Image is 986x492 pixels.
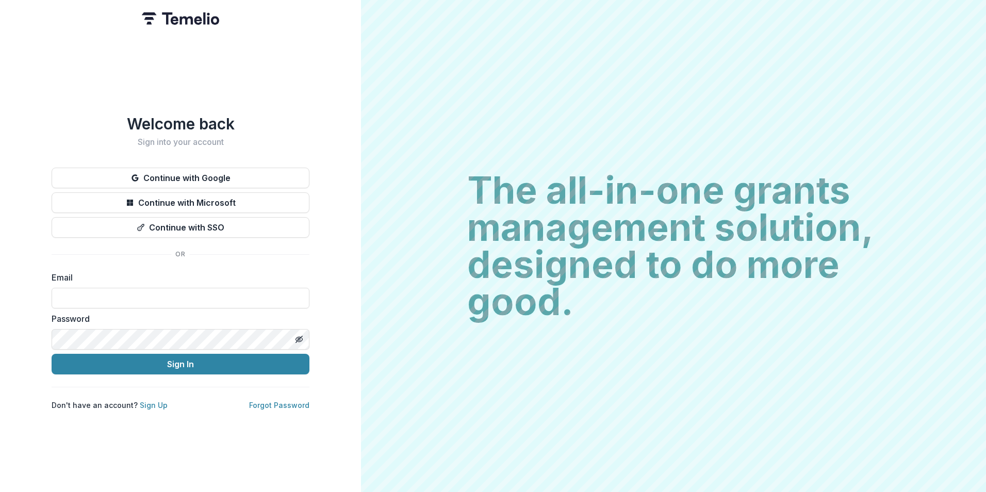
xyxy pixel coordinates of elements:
label: Password [52,313,303,325]
p: Don't have an account? [52,400,168,411]
img: Temelio [142,12,219,25]
button: Toggle password visibility [291,331,307,348]
h1: Welcome back [52,114,309,133]
a: Sign Up [140,401,168,409]
h2: Sign into your account [52,137,309,147]
a: Forgot Password [249,401,309,409]
button: Continue with Microsoft [52,192,309,213]
button: Continue with SSO [52,217,309,238]
button: Sign In [52,354,309,374]
button: Continue with Google [52,168,309,188]
label: Email [52,271,303,284]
